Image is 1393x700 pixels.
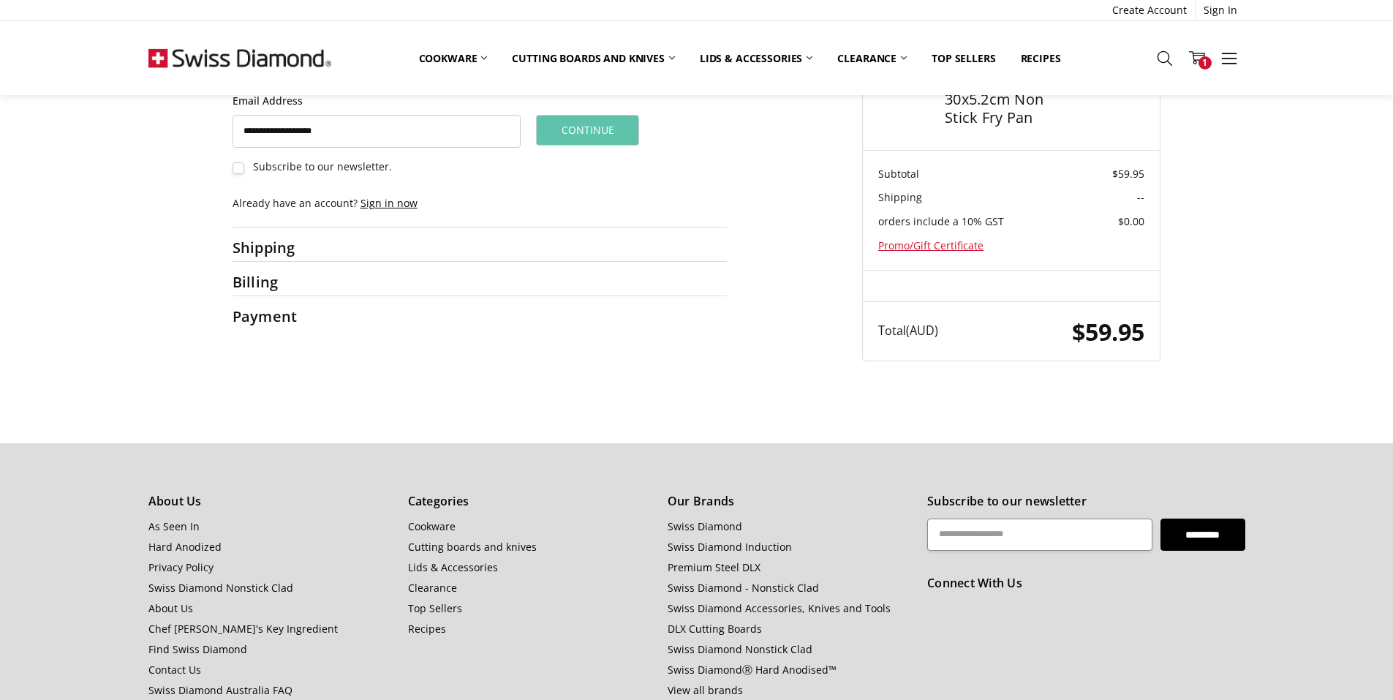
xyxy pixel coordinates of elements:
a: Clearance [825,42,919,74]
a: Swiss Diamond Nonstick Clad [668,642,812,656]
a: Lids & Accessories [408,560,498,574]
a: About Us [148,601,193,615]
p: Already have an account? [233,195,728,211]
a: Swiss Diamond Accessories, Knives and Tools [668,601,891,615]
span: Total (AUD) [878,323,938,339]
a: DLX Cutting Boards [668,622,762,636]
span: Subscribe to our newsletter. [253,159,392,173]
span: $0.00 [1118,214,1144,228]
a: Swiss Diamond Australia FAQ [148,683,292,697]
img: Free Shipping On Every Order [148,21,331,94]
a: Promo/Gift Certificate [878,238,984,252]
a: Top Sellers [919,42,1008,74]
h5: Subscribe to our newsletter [927,494,1245,508]
a: Cookware [407,42,500,74]
h5: Connect With Us [927,576,1245,590]
a: Swiss Diamond - Nonstick Clad [668,581,819,595]
a: Hard Anodized [148,540,222,554]
h5: About Us [148,494,392,508]
a: Cutting boards and knives [499,42,687,74]
label: Email Address [233,93,521,109]
a: View all brands [668,683,743,697]
a: Cutting boards and knives [408,540,537,554]
a: Clearance [408,581,457,595]
span: Shipping [878,190,922,204]
h2: Billing [233,273,325,291]
button: Continue [536,115,639,146]
a: Swiss Diamond Nonstick Clad [148,581,293,595]
a: Find Swiss Diamond [148,642,247,656]
span: Subtotal [878,167,919,181]
h5: Our Brands [668,494,911,508]
a: 1 [1181,39,1213,76]
a: Sign in now [360,196,418,210]
a: Contact Us [148,663,201,677]
a: Chef [PERSON_NAME]'s Key Ingredient [148,622,338,636]
span: -- [1137,190,1144,204]
a: Privacy Policy [148,560,214,574]
h2: Shipping [233,238,325,257]
span: $59.95 [1112,167,1144,181]
a: As Seen In [148,519,200,533]
span: 1 [1198,56,1212,69]
h4: 1 x Swiss Diamond Hard Anodised 30x5.2cm Non Stick Fry Pan [945,53,1074,127]
a: Recipes [408,622,446,636]
a: Swiss Diamond [668,519,742,533]
span: orders include a 10% GST [878,214,1004,228]
a: Top Sellers [408,601,462,615]
a: Premium Steel DLX [668,560,760,574]
a: Swiss Diamond Induction [668,540,792,554]
a: Lids & Accessories [687,42,825,74]
a: Recipes [1008,42,1073,74]
a: Swiss DiamondⓇ Hard Anodised™ [668,663,837,677]
span: $59.95 [1072,315,1144,347]
h2: Payment [233,307,325,325]
h5: Categories [408,494,652,508]
a: Cookware [408,519,456,533]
